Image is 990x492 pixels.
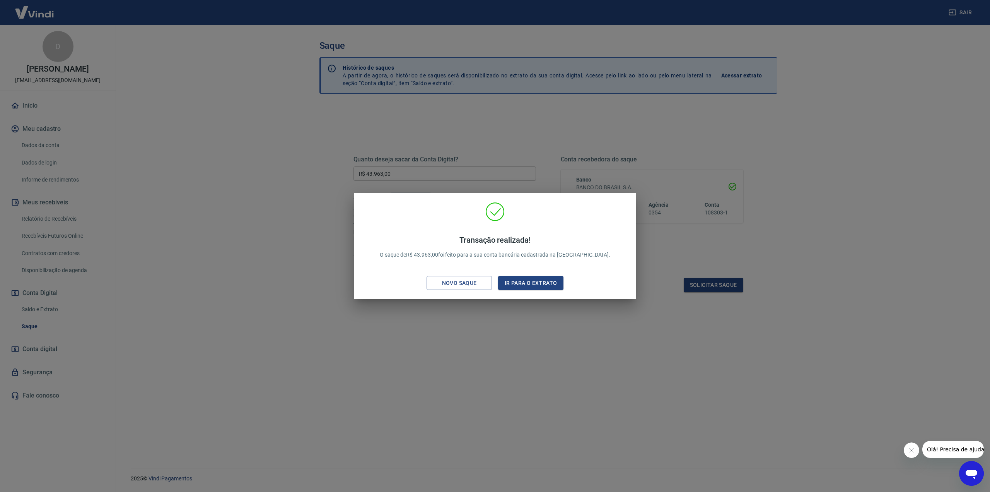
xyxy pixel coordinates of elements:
span: Olá! Precisa de ajuda? [5,5,65,12]
button: Novo saque [427,276,492,290]
h4: Transação realizada! [380,235,611,245]
iframe: Mensagem da empresa [922,441,984,458]
div: Novo saque [433,278,486,288]
iframe: Botão para abrir a janela de mensagens [959,461,984,486]
iframe: Fechar mensagem [904,442,919,458]
button: Ir para o extrato [498,276,563,290]
p: O saque de R$ 43.963,00 foi feito para a sua conta bancária cadastrada na [GEOGRAPHIC_DATA]. [380,235,611,259]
